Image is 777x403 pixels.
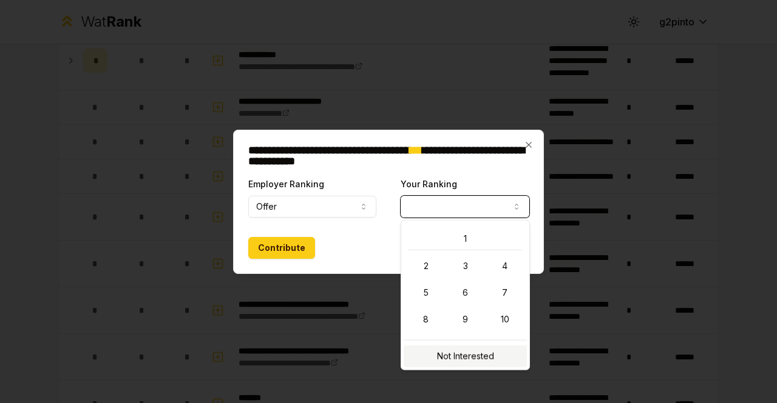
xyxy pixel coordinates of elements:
[463,313,468,325] span: 9
[401,179,457,189] label: Your Ranking
[464,233,467,245] span: 1
[501,313,509,325] span: 10
[424,287,429,299] span: 5
[424,260,429,272] span: 2
[248,179,324,189] label: Employer Ranking
[463,260,468,272] span: 3
[248,237,315,259] button: Contribute
[502,260,507,272] span: 4
[502,287,507,299] span: 7
[423,313,429,325] span: 8
[437,350,494,362] span: Not Interested
[463,287,468,299] span: 6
